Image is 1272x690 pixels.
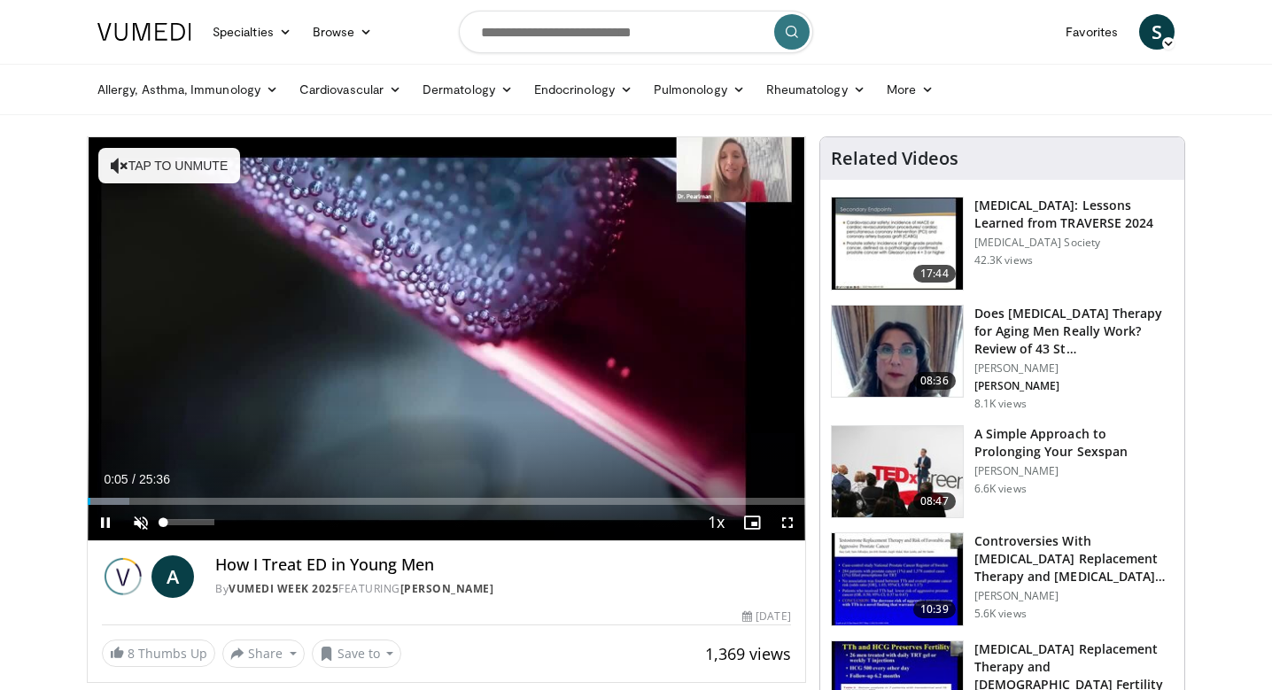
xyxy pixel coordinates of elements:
span: 25:36 [139,472,170,486]
span: 08:36 [913,372,956,390]
p: [PERSON_NAME] [974,379,1174,393]
img: 4d4bce34-7cbb-4531-8d0c-5308a71d9d6c.150x105_q85_crop-smart_upscale.jpg [832,306,963,398]
a: Vumedi Week 2025 [229,581,338,596]
span: 1,369 views [705,643,791,664]
button: Fullscreen [770,505,805,540]
a: S [1139,14,1175,50]
button: Save to [312,640,402,668]
span: 10:39 [913,601,956,618]
a: Allergy, Asthma, Immunology [87,72,289,107]
button: Enable picture-in-picture mode [734,505,770,540]
button: Share [222,640,305,668]
span: 17:44 [913,265,956,283]
a: 08:47 A Simple Approach to Prolonging Your Sexspan [PERSON_NAME] 6.6K views [831,425,1174,519]
input: Search topics, interventions [459,11,813,53]
div: [DATE] [742,609,790,624]
h4: How I Treat ED in Young Men [215,555,791,575]
span: 0:05 [104,472,128,486]
h3: A Simple Approach to Prolonging Your Sexspan [974,425,1174,461]
div: Volume Level [163,519,213,525]
a: Cardiovascular [289,72,412,107]
span: 8 [128,645,135,662]
a: Specialties [202,14,302,50]
a: Favorites [1055,14,1129,50]
video-js: Video Player [88,137,805,541]
a: 08:36 Does [MEDICAL_DATA] Therapy for Aging Men Really Work? Review of 43 St… [PERSON_NAME] [PERS... [831,305,1174,411]
div: Progress Bar [88,498,805,505]
img: 1317c62a-2f0d-4360-bee0-b1bff80fed3c.150x105_q85_crop-smart_upscale.jpg [832,198,963,290]
p: 5.6K views [974,607,1027,621]
h3: Does [MEDICAL_DATA] Therapy for Aging Men Really Work? Review of 43 St… [974,305,1174,358]
span: 08:47 [913,492,956,510]
a: 8 Thumbs Up [102,640,215,667]
a: 17:44 [MEDICAL_DATA]: Lessons Learned from TRAVERSE 2024 [MEDICAL_DATA] Society 42.3K views [831,197,1174,291]
img: 418933e4-fe1c-4c2e-be56-3ce3ec8efa3b.150x105_q85_crop-smart_upscale.jpg [832,533,963,625]
p: [PERSON_NAME] [974,464,1174,478]
button: Playback Rate [699,505,734,540]
a: More [876,72,944,107]
h3: [MEDICAL_DATA]: Lessons Learned from TRAVERSE 2024 [974,197,1174,232]
p: 8.1K views [974,397,1027,411]
button: Tap to unmute [98,148,240,183]
p: [PERSON_NAME] [974,589,1174,603]
a: [PERSON_NAME] [400,581,494,596]
a: A [151,555,194,598]
p: 42.3K views [974,253,1033,267]
span: / [132,472,136,486]
h4: Related Videos [831,148,958,169]
a: Dermatology [412,72,524,107]
img: c4bd4661-e278-4c34-863c-57c104f39734.150x105_q85_crop-smart_upscale.jpg [832,426,963,518]
p: [MEDICAL_DATA] Society [974,236,1174,250]
a: Pulmonology [643,72,756,107]
p: [PERSON_NAME] [974,361,1174,376]
p: 6.6K views [974,482,1027,496]
a: Rheumatology [756,72,876,107]
a: Endocrinology [524,72,643,107]
button: Pause [88,505,123,540]
div: By FEATURING [215,581,791,597]
button: Unmute [123,505,159,540]
h3: Controversies With [MEDICAL_DATA] Replacement Therapy and [MEDICAL_DATA] Can… [974,532,1174,585]
a: 10:39 Controversies With [MEDICAL_DATA] Replacement Therapy and [MEDICAL_DATA] Can… [PERSON_NAME]... [831,532,1174,626]
img: Vumedi Week 2025 [102,555,144,598]
img: VuMedi Logo [97,23,191,41]
a: Browse [302,14,384,50]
